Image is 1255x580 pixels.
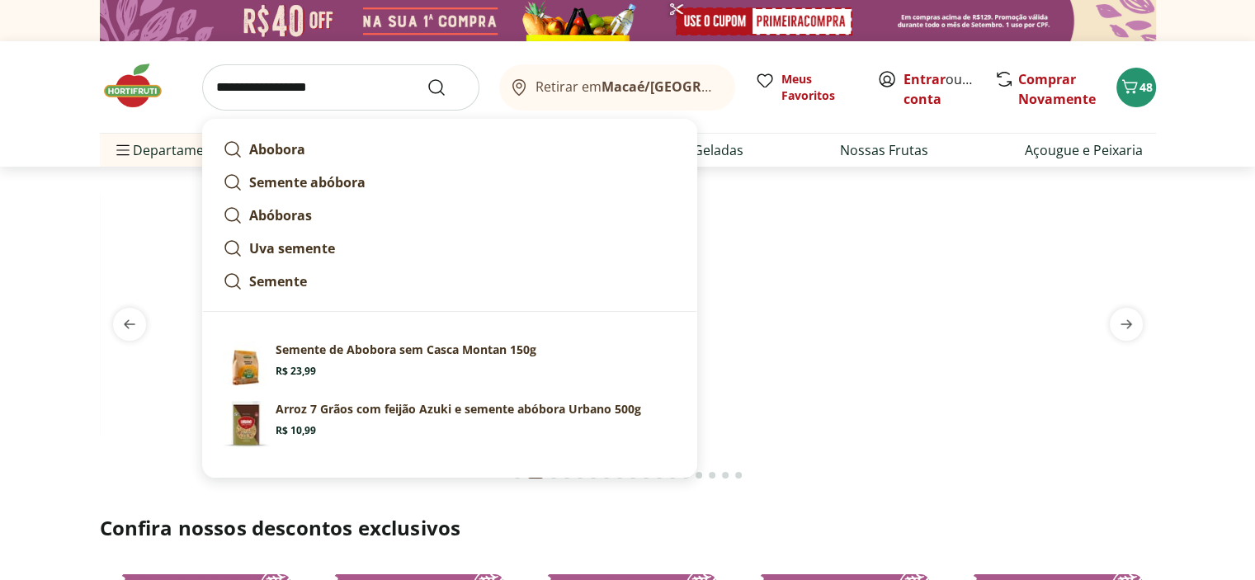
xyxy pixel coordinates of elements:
[840,140,928,160] a: Nossas Frutas
[499,64,735,111] button: Retirar emMacaé/[GEOGRAPHIC_DATA]
[1139,79,1153,95] span: 48
[904,69,977,109] span: ou
[719,455,732,495] button: Go to page 16 from fs-carousel
[535,79,718,94] span: Retirar em
[249,173,366,191] strong: Semente abóbora
[904,70,946,88] a: Entrar
[732,455,745,495] button: Go to page 17 from fs-carousel
[276,342,536,358] p: Semente de Abobora sem Casca Montan 150g
[276,424,316,437] span: R$ 10,99
[216,335,683,394] a: PrincipalSemente de Abobora sem Casca Montan 150gR$ 23,99
[216,199,683,232] a: Abóboras
[216,133,683,166] a: Abobora
[216,166,683,199] a: Semente abóbora
[223,342,269,388] img: Principal
[1018,70,1096,108] a: Comprar Novamente
[113,130,133,170] button: Menu
[692,455,705,495] button: Go to page 14 from fs-carousel
[276,401,641,417] p: Arroz 7 Grãos com feijão Azuki e semente abóbora Urbano 500g
[427,78,466,97] button: Submit Search
[1025,140,1143,160] a: Açougue e Peixaria
[276,365,316,378] span: R$ 23,99
[216,394,683,454] a: Arroz 7 Grãos com feijão Azuki e semente abóbora Urbano 500gR$ 10,99
[1097,308,1156,341] button: next
[216,265,683,298] a: Semente
[202,64,479,111] input: search
[216,232,683,265] a: Uva semente
[100,308,159,341] button: previous
[781,71,857,104] span: Meus Favoritos
[904,70,994,108] a: Criar conta
[705,455,719,495] button: Go to page 15 from fs-carousel
[755,71,857,104] a: Meus Favoritos
[249,206,312,224] strong: Abóboras
[249,272,307,290] strong: Semente
[113,130,232,170] span: Departamentos
[602,78,786,96] b: Macaé/[GEOGRAPHIC_DATA]
[249,239,335,257] strong: Uva semente
[100,515,1156,541] h2: Confira nossos descontos exclusivos
[249,140,305,158] strong: Abobora
[1116,68,1156,107] button: Carrinho
[100,61,182,111] img: Hortifruti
